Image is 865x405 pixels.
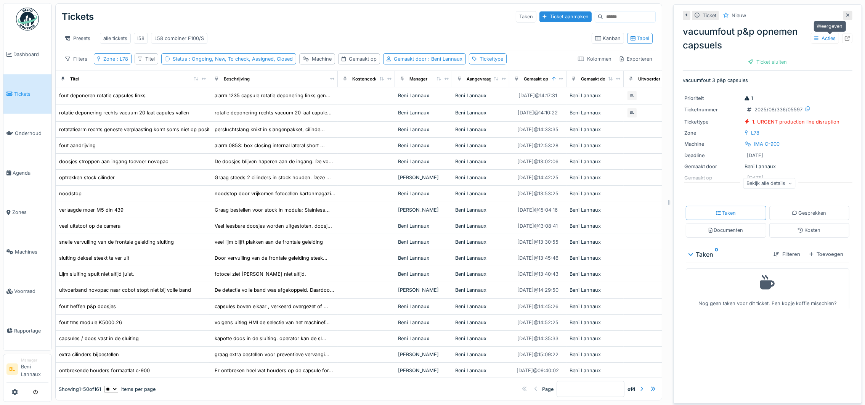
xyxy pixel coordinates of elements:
div: [DATE] @ 14:17:31 [519,92,557,99]
div: sluiting deksel steekt te ver uit [59,254,129,262]
div: Beni Lannaux [455,190,506,197]
div: Gesprekken [792,209,826,217]
div: Beni Lannaux [455,92,506,99]
a: Onderhoud [3,114,51,153]
div: [DATE] [747,152,763,159]
div: Gemaakt door [581,76,610,82]
div: Taken [516,11,536,22]
a: Machines [3,232,51,272]
div: [DATE] @ 14:33:35 [517,126,558,133]
div: Er ontbreken heel wat houders op de capsule for... [215,367,333,374]
div: Beni Lannaux [398,158,449,165]
div: Taken [716,209,736,217]
div: Beni Lannaux [398,92,449,99]
div: ontbrekende houders formaatlat c-900 [59,367,150,374]
li: Beni Lannaux [21,357,48,381]
div: uitvoerband novopac naar cobot stopt niet bij volle band [59,286,191,294]
div: volgens uitleg HMI de selectie van het machinef... [215,319,330,326]
div: Machine [312,55,332,63]
div: Tickets [62,7,94,27]
div: [DATE] @ 14:35:33 [517,335,558,342]
div: Beni Lannaux [398,222,449,230]
div: Beni Lannaux [398,335,449,342]
span: Zones [12,209,48,216]
a: Rapportage [3,311,51,351]
div: Beni Lannaux [455,270,506,278]
span: : Beni Lannaux [427,56,462,62]
div: Beni Lannaux [398,270,449,278]
div: Beni Lannaux [570,335,621,342]
div: vacuumfout p&p opnemen capsuels [683,25,852,52]
div: Beni Lannaux [570,303,621,310]
div: capsules / doos vast in de sluiting [59,335,139,342]
div: [PERSON_NAME] [398,351,449,358]
div: Beni Lannaux [570,270,621,278]
div: [DATE] @ 12:53:28 [517,142,558,149]
div: Beni Lannaux [455,319,506,326]
div: fout deponeren rotatie capsules links [59,92,146,99]
div: Page [542,385,554,392]
div: snelle vervuiling van de frontale geleiding sluiting [59,238,174,246]
div: [PERSON_NAME] [398,206,449,214]
div: noodstop [59,190,82,197]
div: Nieuw [732,12,746,19]
sup: 0 [715,250,718,259]
div: Zone [103,55,128,63]
div: Beni Lannaux [570,351,621,358]
div: Beni Lannaux [570,254,621,262]
div: Beni Lannaux [570,367,621,374]
div: Kanban [595,35,621,42]
div: Kosten [798,227,820,234]
div: Beni Lannaux [398,254,449,262]
strong: of 4 [627,385,636,392]
div: Beni Lannaux [570,109,621,116]
div: Deadline [684,152,741,159]
div: Taken [689,250,767,259]
a: Agenda [3,153,51,193]
div: Filteren [770,249,803,259]
div: Beni Lannaux [398,190,449,197]
div: Beni Lannaux [570,126,621,133]
div: [DATE] @ 13:40:43 [517,270,558,278]
div: De detectie volle band was afgekoppeld. Daardoo... [215,286,334,294]
div: Beni Lannaux [455,303,506,310]
div: Manager [409,76,427,82]
div: Beni Lannaux [455,222,506,230]
div: L78 [751,129,759,137]
div: Beni Lannaux [570,286,621,294]
div: [PERSON_NAME] [398,286,449,294]
span: Rapportage [14,327,48,334]
div: alle tickets [103,35,127,42]
div: Tickettype [480,55,503,63]
div: Showing 1 - 50 of 161 [59,385,101,392]
div: Beni Lannaux [398,109,449,116]
div: Beni Lannaux [398,142,449,149]
div: persluchtslang knikt in slangenpakket, cilinde... [215,126,325,133]
div: l58 [137,35,144,42]
div: Exporteren [616,53,656,64]
div: [DATE] @ 15:04:16 [518,206,558,214]
span: Dashboard [13,51,48,58]
div: Manager [21,357,48,363]
span: Machines [15,248,48,256]
a: BL ManagerBeni Lannaux [6,357,48,383]
div: Machine [684,140,741,148]
div: BL [627,108,637,118]
div: Status [173,55,293,63]
div: Veel leesbare doosjes worden uitgestoten. doosj... [215,222,332,230]
div: Tickettype [684,118,741,125]
div: [DATE] @ 13:08:41 [518,222,558,230]
div: verlaagde moer M5 din 439 [59,206,124,214]
div: Bekijk alle details [743,178,796,189]
p: vacuumfout 3 p&p capsules [683,77,852,84]
div: rotatatiearm rechts geneste verplaasting komt soms niet op positie [59,126,213,133]
div: De doosjes blijven haperen aan de ingang. De vo... [215,158,333,165]
div: Beni Lannaux [398,126,449,133]
div: Beni Lannaux [570,206,621,214]
div: [DATE] @ 14:10:22 [518,109,558,116]
div: optrekken stock cilinder [59,174,115,181]
li: BL [6,363,18,375]
div: [DATE] @ 14:52:25 [517,319,558,326]
div: Beni Lannaux [570,174,621,181]
div: BL [627,90,637,101]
